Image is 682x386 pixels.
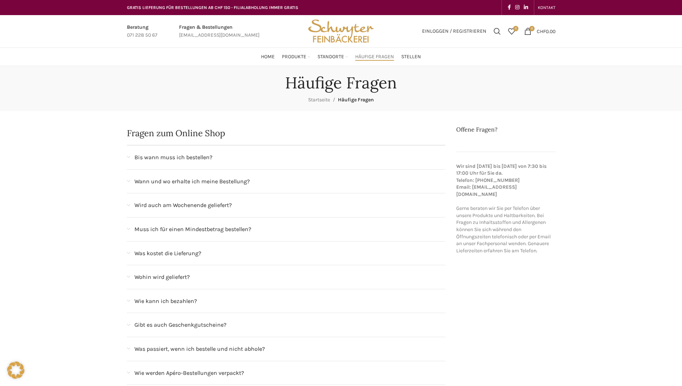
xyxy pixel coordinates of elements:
span: Produkte [282,54,306,60]
a: KONTAKT [538,0,555,15]
p: Gerne beraten wir Sie per Telefon über unsere Produkte und Haltbarkeiten. Bei Fragen zu Inhaltsst... [456,163,555,254]
a: Häufige Fragen [355,50,394,64]
a: Site logo [306,28,376,34]
span: Gibt es auch Geschenkgutscheine? [134,320,226,330]
a: Home [261,50,275,64]
span: Häufige Fragen [338,97,374,103]
span: Stellen [401,54,421,60]
span: Wie werden Apéro-Bestellungen verpackt? [134,368,244,378]
span: Häufige Fragen [355,54,394,60]
a: 0 CHF0.00 [521,24,559,38]
span: Einloggen / Registrieren [422,29,486,34]
span: Bis wann muss ich bestellen? [134,153,212,162]
div: Meine Wunschliste [504,24,519,38]
span: Muss ich für einen Mindestbetrag bestellen? [134,225,251,234]
span: Standorte [317,54,344,60]
span: KONTAKT [538,5,555,10]
span: Wann und wo erhalte ich meine Bestellung? [134,177,250,186]
span: Was passiert, wenn ich bestelle und nicht abhole? [134,344,265,354]
a: 0 [504,24,519,38]
a: Suchen [490,24,504,38]
span: GRATIS LIEFERUNG FÜR BESTELLUNGEN AB CHF 150 - FILIALABHOLUNG IMMER GRATIS [127,5,298,10]
a: Facebook social link [505,3,513,13]
span: Home [261,54,275,60]
a: Stellen [401,50,421,64]
span: 0 [529,26,535,31]
a: Instagram social link [513,3,522,13]
bdi: 0.00 [537,28,555,34]
strong: Telefon: [PHONE_NUMBER] [456,177,520,183]
span: Wohin wird geliefert? [134,272,190,282]
img: Bäckerei Schwyter [306,15,376,47]
div: Secondary navigation [534,0,559,15]
h1: Häufige Fragen [285,73,397,92]
span: Wird auch am Wochenende geliefert? [134,201,232,210]
a: Infobox link [179,23,260,40]
a: Infobox link [127,23,157,40]
span: Wie kann ich bezahlen? [134,297,197,306]
strong: Wir sind [DATE] bis [DATE] von 7:30 bis 17:00 Uhr für Sie da. [456,163,546,176]
a: Einloggen / Registrieren [418,24,490,38]
strong: Email: [EMAIL_ADDRESS][DOMAIN_NAME] [456,184,517,197]
span: Was kostet die Lieferung? [134,249,201,258]
a: Linkedin social link [522,3,530,13]
h2: Fragen zum Online Shop [127,129,446,138]
div: Main navigation [123,50,559,64]
a: Produkte [282,50,310,64]
span: CHF [537,28,546,34]
a: Startseite [308,97,330,103]
span: 0 [513,26,518,31]
h2: Offene Fragen? [456,125,555,133]
a: Standorte [317,50,348,64]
